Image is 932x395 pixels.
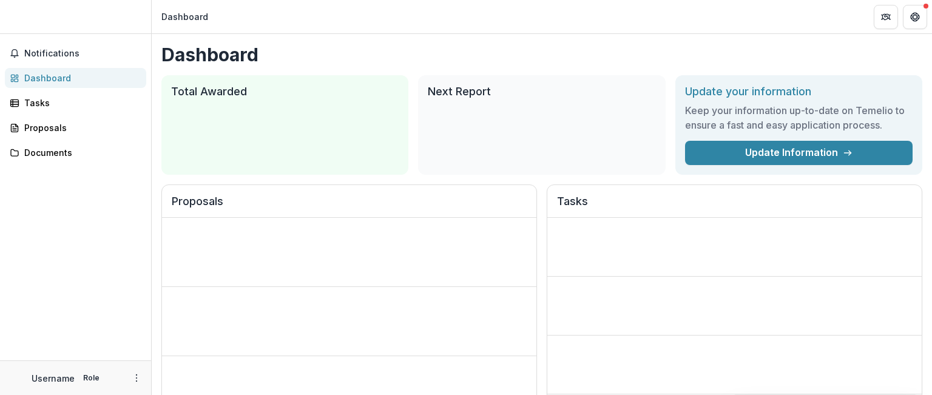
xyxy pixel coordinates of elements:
[24,96,137,109] div: Tasks
[685,103,913,132] h3: Keep your information up-to-date on Temelio to ensure a fast and easy application process.
[32,372,75,385] p: Username
[5,68,146,88] a: Dashboard
[903,5,927,29] button: Get Help
[24,146,137,159] div: Documents
[5,118,146,138] a: Proposals
[171,85,399,98] h2: Total Awarded
[161,10,208,23] div: Dashboard
[685,85,913,98] h2: Update your information
[557,195,912,218] h2: Tasks
[24,49,141,59] span: Notifications
[428,85,655,98] h2: Next Report
[5,93,146,113] a: Tasks
[129,371,144,385] button: More
[161,44,922,66] h1: Dashboard
[172,195,527,218] h2: Proposals
[5,44,146,63] button: Notifications
[874,5,898,29] button: Partners
[5,143,146,163] a: Documents
[685,141,913,165] a: Update Information
[24,121,137,134] div: Proposals
[157,8,213,25] nav: breadcrumb
[24,72,137,84] div: Dashboard
[79,373,103,383] p: Role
